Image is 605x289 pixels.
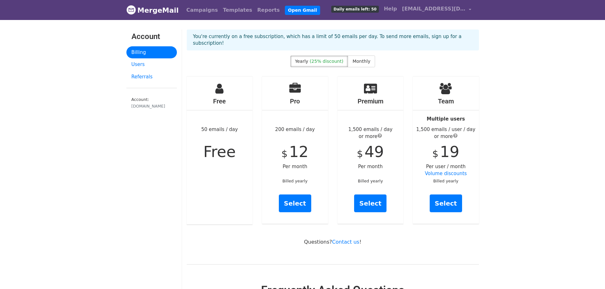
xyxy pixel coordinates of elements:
[131,103,172,109] div: [DOMAIN_NAME]
[358,179,383,183] small: Billed yearly
[282,179,307,183] small: Billed yearly
[131,32,172,41] h3: Account
[440,143,459,161] span: 19
[338,97,404,105] h4: Premium
[262,97,328,105] h4: Pro
[187,76,253,224] div: 50 emails / day
[425,171,467,176] a: Volume discounts
[285,6,320,15] a: Open Gmail
[413,97,479,105] h4: Team
[427,116,465,122] strong: Multiple users
[131,97,172,109] small: Account:
[289,143,308,161] span: 12
[262,76,328,224] div: 200 emails / day Per month
[338,76,404,224] div: Per month
[295,59,308,64] span: Yearly
[331,6,379,13] span: Daily emails left: 50
[220,4,255,16] a: Templates
[402,5,466,13] span: [EMAIL_ADDRESS][DOMAIN_NAME]
[381,3,400,15] a: Help
[365,143,384,161] span: 49
[413,126,479,140] div: 1,500 emails / user / day or more
[126,46,177,59] a: Billing
[329,3,381,15] a: Daily emails left: 50
[187,239,479,245] p: Questions? !
[354,194,387,212] a: Select
[126,71,177,83] a: Referrals
[193,33,473,47] p: You're currently on a free subscription, which has a limit of 50 emails per day. To send more ema...
[279,194,311,212] a: Select
[332,239,360,245] a: Contact us
[255,4,282,16] a: Reports
[353,59,370,64] span: Monthly
[281,148,287,159] span: $
[187,97,253,105] h4: Free
[413,76,479,224] div: Per user / month
[310,59,343,64] span: (25% discount)
[433,179,458,183] small: Billed yearly
[203,143,236,161] span: Free
[126,3,179,17] a: MergeMail
[338,126,404,140] div: 1,500 emails / day or more
[400,3,474,17] a: [EMAIL_ADDRESS][DOMAIN_NAME]
[126,5,136,15] img: MergeMail logo
[357,148,363,159] span: $
[184,4,220,16] a: Campaigns
[430,194,462,212] a: Select
[126,58,177,71] a: Users
[432,148,438,159] span: $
